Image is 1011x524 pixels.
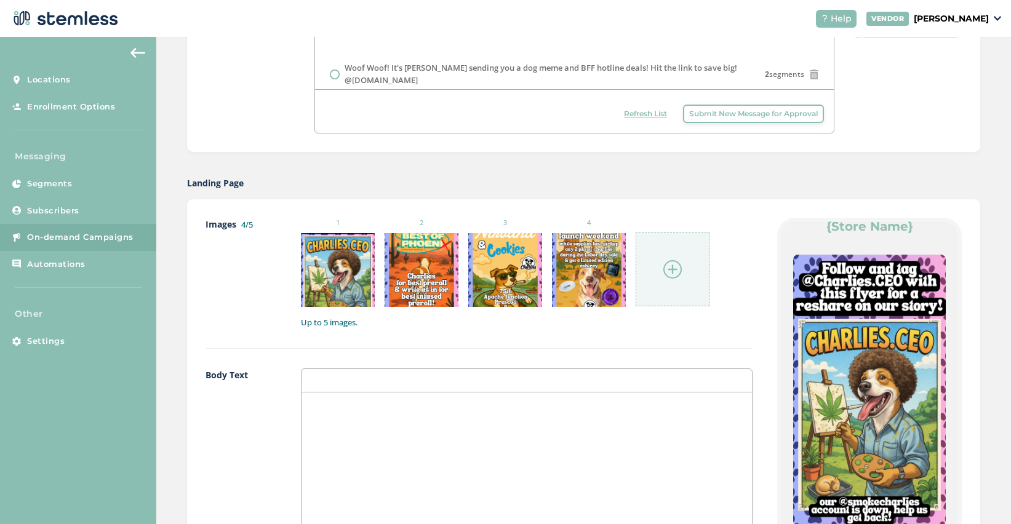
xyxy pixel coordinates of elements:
[552,233,626,307] img: 2Q==
[301,317,753,329] label: Up to 5 images.
[241,219,253,230] label: 4/5
[27,258,86,271] span: Automations
[821,15,828,22] img: icon-help-white-03924b79.svg
[683,105,824,123] button: Submit New Message for Approval
[552,218,626,228] small: 4
[831,12,852,25] span: Help
[765,69,769,79] strong: 2
[914,12,989,25] p: [PERSON_NAME]
[27,231,134,244] span: On-demand Campaigns
[27,101,115,113] span: Enrollment Options
[206,218,276,328] label: Images
[826,218,913,235] label: {Store Name}
[765,69,804,80] span: segments
[27,335,65,347] span: Settings
[10,6,118,31] img: logo-dark-0685b13c.svg
[385,233,458,307] img: 2Q==
[949,465,1011,524] iframe: Chat Widget
[187,177,244,189] label: Landing Page
[345,62,765,86] label: Woof Woof! It's [PERSON_NAME] sending you a dog meme and BFF hotline deals! Hit the link to save ...
[624,108,667,119] span: Refresh List
[866,12,909,26] div: VENDOR
[994,16,1001,21] img: icon_down-arrow-small-66adaf34.svg
[385,218,458,228] small: 2
[468,233,542,307] img: Z
[618,105,673,123] button: Refresh List
[27,74,71,86] span: Locations
[468,218,542,228] small: 3
[27,178,72,190] span: Segments
[301,233,375,307] img: 2Q==
[689,108,818,119] span: Submit New Message for Approval
[301,218,375,228] small: 1
[663,260,682,279] img: icon-circle-plus-45441306.svg
[130,48,145,58] img: icon-arrow-back-accent-c549486e.svg
[27,205,79,217] span: Subscribers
